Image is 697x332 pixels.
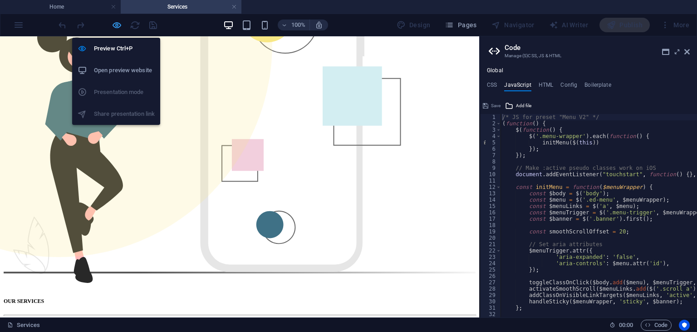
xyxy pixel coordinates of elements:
[445,20,476,30] span: Pages
[480,222,501,228] div: 18
[641,320,672,331] button: Code
[94,43,155,54] h6: Preview Ctrl+P
[505,44,690,52] h2: Code
[487,67,503,74] h4: Global
[480,298,501,305] div: 30
[645,320,668,331] span: Code
[480,254,501,260] div: 23
[480,305,501,311] div: 31
[504,82,531,92] h4: JavaScript
[7,320,40,331] a: Click to cancel selection. Double-click to open Pages
[480,235,501,241] div: 20
[505,52,672,60] h3: Manage (S)CSS, JS & HTML
[480,209,501,216] div: 16
[315,21,323,29] i: On resize automatically adjust zoom level to fit chosen device.
[609,320,633,331] h6: Session time
[480,190,501,197] div: 13
[480,197,501,203] div: 14
[480,178,501,184] div: 11
[480,133,501,139] div: 4
[480,159,501,165] div: 8
[480,241,501,248] div: 21
[480,203,501,209] div: 15
[480,228,501,235] div: 19
[480,139,501,146] div: 5
[480,165,501,171] div: 9
[679,320,690,331] button: Usercentrics
[480,171,501,178] div: 10
[480,248,501,254] div: 22
[393,18,434,32] div: Design (Ctrl+Alt+Y)
[441,18,480,32] button: Pages
[480,127,501,133] div: 3
[480,216,501,222] div: 17
[539,82,554,92] h4: HTML
[480,311,501,317] div: 32
[584,82,611,92] h4: Boilerplate
[487,82,497,92] h4: CSS
[480,286,501,292] div: 28
[619,320,633,331] span: 00 00
[480,273,501,279] div: 26
[480,146,501,152] div: 6
[504,100,533,111] button: Add file
[560,82,577,92] h4: Config
[94,65,155,76] h6: Open preview website
[480,260,501,267] div: 24
[480,279,501,286] div: 27
[480,114,501,120] div: 1
[278,20,310,30] button: 100%
[121,2,241,12] h4: Services
[480,292,501,298] div: 29
[480,152,501,159] div: 7
[480,184,501,190] div: 12
[625,322,627,328] span: :
[516,100,531,111] span: Add file
[291,20,306,30] h6: 100%
[480,120,501,127] div: 2
[480,267,501,273] div: 25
